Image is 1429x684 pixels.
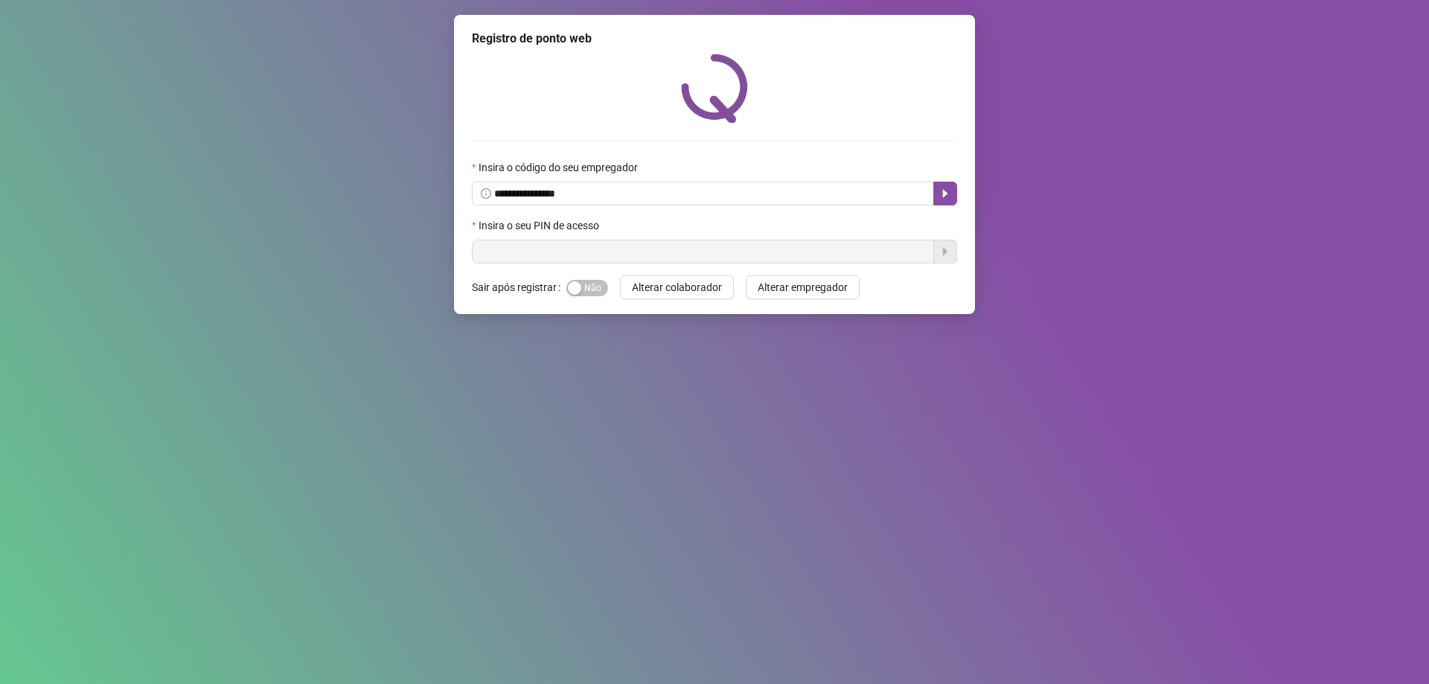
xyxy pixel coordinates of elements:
[746,275,860,299] button: Alterar empregador
[939,188,951,199] span: caret-right
[758,279,848,295] span: Alterar empregador
[472,275,566,299] label: Sair após registrar
[481,188,491,199] span: info-circle
[681,54,748,123] img: QRPoint
[620,275,734,299] button: Alterar colaborador
[472,30,957,48] div: Registro de ponto web
[632,279,722,295] span: Alterar colaborador
[472,217,609,234] label: Insira o seu PIN de acesso
[472,159,648,176] label: Insira o código do seu empregador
